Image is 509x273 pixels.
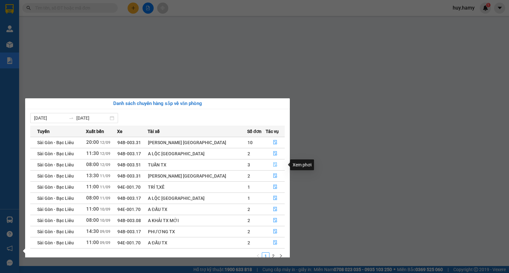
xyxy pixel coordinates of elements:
[266,171,285,181] button: file-done
[266,227,285,237] button: file-done
[279,254,283,258] span: right
[248,196,250,201] span: 1
[277,252,285,260] button: right
[248,229,250,234] span: 2
[76,115,108,122] input: Đến ngày
[248,151,250,156] span: 2
[86,173,99,178] span: 13:30
[266,182,285,192] button: file-done
[266,204,285,214] button: file-done
[266,128,279,135] span: Tác vụ
[273,151,277,156] span: file-done
[270,253,277,260] a: 2
[86,228,99,234] span: 14:30
[100,196,110,200] span: 11/09
[86,162,99,167] span: 08:00
[266,137,285,148] button: file-done
[117,218,141,223] span: 94B-003.08
[269,252,277,260] li: 2
[148,217,247,224] div: A KHẢI TX MỚI
[273,207,277,212] span: file-done
[100,207,110,212] span: 10/09
[117,151,141,156] span: 94B-003.17
[266,160,285,170] button: file-done
[37,196,74,201] span: Sài Gòn - Bạc Liêu
[266,238,285,248] button: file-done
[30,100,285,108] div: Danh sách chuyến hàng sắp về văn phòng
[266,149,285,159] button: file-done
[117,128,122,135] span: Xe
[273,229,277,234] span: file-done
[256,254,260,258] span: left
[86,139,99,145] span: 20:00
[273,140,277,145] span: file-done
[148,206,247,213] div: A ĐẤU TX
[248,140,253,145] span: 10
[117,240,141,245] span: 94E-001.70
[148,184,247,191] div: TRÍ T,XẾ
[86,184,99,190] span: 11:00
[86,240,99,245] span: 11:00
[273,185,277,190] span: file-done
[86,206,99,212] span: 11:00
[69,115,74,121] span: swap-right
[273,218,277,223] span: file-done
[37,185,74,190] span: Sài Gòn - Bạc Liêu
[148,161,247,168] div: TUẤN TX
[262,252,269,260] li: 1
[37,218,74,223] span: Sài Gòn - Bạc Liêu
[117,229,141,234] span: 94B-003.17
[148,228,247,235] div: PHƯƠNG TX
[273,196,277,201] span: file-done
[262,253,269,260] a: 1
[117,140,141,145] span: 94B-003.31
[273,162,277,167] span: file-done
[86,195,99,201] span: 08:00
[277,252,285,260] li: Next Page
[148,150,247,157] div: A LỘC [GEOGRAPHIC_DATA]
[254,252,262,260] li: Previous Page
[100,140,110,145] span: 12/09
[37,128,50,135] span: Tuyến
[248,162,250,167] span: 3
[117,207,141,212] span: 94E-001.70
[37,151,74,156] span: Sài Gòn - Bạc Liêu
[248,173,250,178] span: 2
[266,215,285,226] button: file-done
[37,173,74,178] span: Sài Gòn - Bạc Liêu
[247,128,261,135] span: Số đơn
[148,128,160,135] span: Tài xế
[37,229,74,234] span: Sài Gòn - Bạc Liêu
[34,115,66,122] input: Từ ngày
[248,207,250,212] span: 2
[117,196,141,201] span: 94B-003.17
[100,241,110,245] span: 09/09
[248,185,250,190] span: 1
[148,172,247,179] div: [PERSON_NAME] [GEOGRAPHIC_DATA]
[86,128,104,135] span: Xuất bến
[100,218,110,223] span: 10/09
[86,217,99,223] span: 08:00
[148,195,247,202] div: A LỘC [GEOGRAPHIC_DATA]
[273,240,277,245] span: file-done
[290,159,314,170] div: Xem phơi
[100,163,110,167] span: 12/09
[100,174,110,178] span: 11/09
[148,239,247,246] div: A ĐẤU TX
[37,162,74,167] span: Sài Gòn - Bạc Liêu
[100,151,110,156] span: 12/09
[37,140,74,145] span: Sài Gòn - Bạc Liêu
[86,150,99,156] span: 11:30
[248,240,250,245] span: 2
[248,218,250,223] span: 2
[254,252,262,260] button: left
[266,193,285,203] button: file-done
[117,185,141,190] span: 94E-001.70
[273,173,277,178] span: file-done
[37,240,74,245] span: Sài Gòn - Bạc Liêu
[37,207,74,212] span: Sài Gòn - Bạc Liêu
[117,162,141,167] span: 94B-003.51
[100,185,110,189] span: 11/09
[117,173,141,178] span: 94B-003.31
[100,229,110,234] span: 09/09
